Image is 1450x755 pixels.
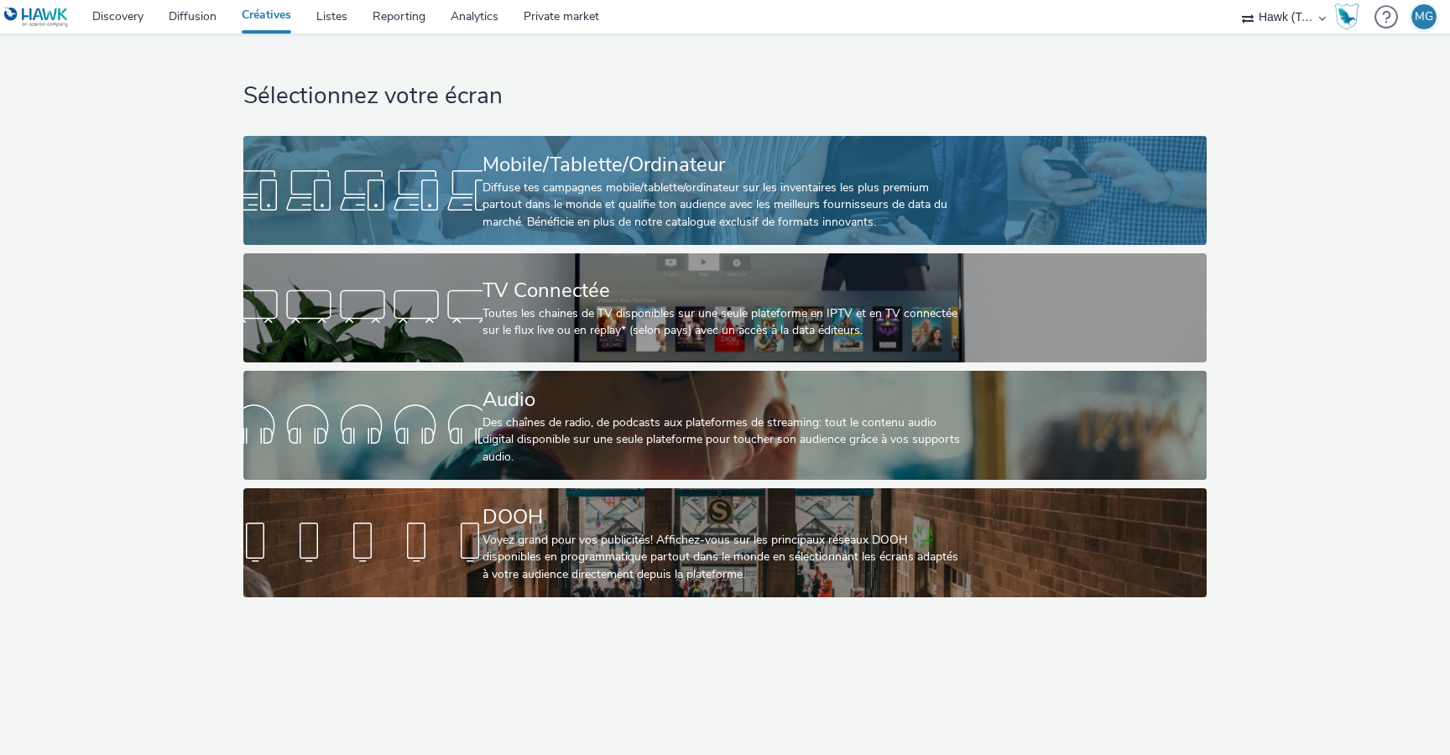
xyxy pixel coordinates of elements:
[482,414,961,466] div: Des chaînes de radio, de podcasts aux plateformes de streaming: tout le contenu audio digital dis...
[4,7,69,28] img: undefined Logo
[243,136,1206,245] a: Mobile/Tablette/OrdinateurDiffuse tes campagnes mobile/tablette/ordinateur sur les inventaires le...
[482,180,961,231] div: Diffuse tes campagnes mobile/tablette/ordinateur sur les inventaires les plus premium partout dan...
[243,371,1206,480] a: AudioDes chaînes de radio, de podcasts aux plateformes de streaming: tout le contenu audio digita...
[482,305,961,340] div: Toutes les chaines de TV disponibles sur une seule plateforme en IPTV et en TV connectée sur le f...
[1334,3,1359,30] img: Hawk Academy
[482,150,961,180] div: Mobile/Tablette/Ordinateur
[482,385,961,414] div: Audio
[243,488,1206,597] a: DOOHVoyez grand pour vos publicités! Affichez-vous sur les principaux réseaux DOOH disponibles en...
[1415,4,1433,29] div: MG
[243,253,1206,362] a: TV ConnectéeToutes les chaines de TV disponibles sur une seule plateforme en IPTV et en TV connec...
[482,502,961,532] div: DOOH
[243,81,1206,112] h1: Sélectionnez votre écran
[482,532,961,583] div: Voyez grand pour vos publicités! Affichez-vous sur les principaux réseaux DOOH disponibles en pro...
[1334,3,1366,30] a: Hawk Academy
[482,276,961,305] div: TV Connectée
